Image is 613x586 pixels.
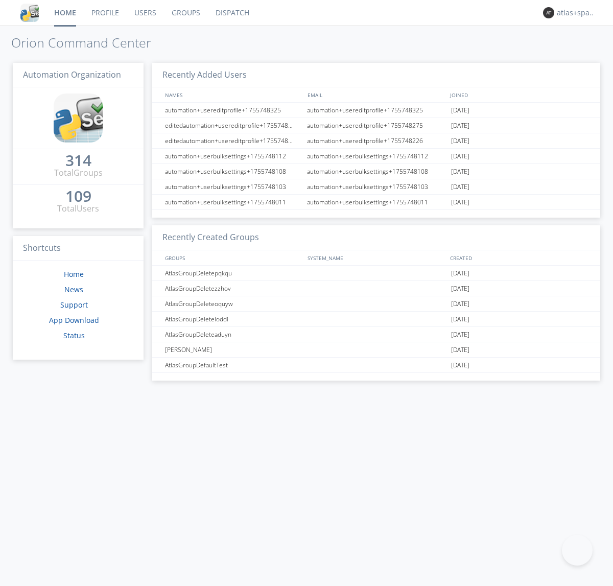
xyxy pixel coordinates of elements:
[162,149,304,163] div: automation+userbulksettings+1755748112
[451,118,469,133] span: [DATE]
[152,103,600,118] a: automation+usereditprofile+1755748325automation+usereditprofile+1755748325[DATE]
[451,179,469,195] span: [DATE]
[152,133,600,149] a: editedautomation+usereditprofile+1755748226automation+usereditprofile+1755748226[DATE]
[447,250,591,265] div: CREATED
[54,167,103,179] div: Total Groups
[54,93,103,143] img: cddb5a64eb264b2086981ab96f4c1ba7
[451,327,469,342] span: [DATE]
[305,87,447,102] div: EMAIL
[152,296,600,312] a: AtlasGroupDeleteoquyw[DATE]
[447,87,591,102] div: JOINED
[162,327,304,342] div: AtlasGroupDeleteaduyn
[64,269,84,279] a: Home
[152,225,600,250] h3: Recently Created Groups
[451,149,469,164] span: [DATE]
[162,312,304,326] div: AtlasGroupDeleteloddi
[304,118,449,133] div: automation+usereditprofile+1755748275
[162,342,304,357] div: [PERSON_NAME]
[562,535,593,566] iframe: Toggle Customer Support
[304,179,449,194] div: automation+userbulksettings+1755748103
[152,149,600,164] a: automation+userbulksettings+1755748112automation+userbulksettings+1755748112[DATE]
[152,281,600,296] a: AtlasGroupDeletezzhov[DATE]
[451,342,469,358] span: [DATE]
[162,164,304,179] div: automation+userbulksettings+1755748108
[451,195,469,210] span: [DATE]
[162,358,304,372] div: AtlasGroupDefaultTest
[162,179,304,194] div: automation+userbulksettings+1755748103
[543,7,554,18] img: 373638.png
[162,266,304,280] div: AtlasGroupDeletepqkqu
[162,87,302,102] div: NAMES
[20,4,39,22] img: cddb5a64eb264b2086981ab96f4c1ba7
[305,250,447,265] div: SYSTEM_NAME
[65,155,91,167] a: 314
[451,103,469,118] span: [DATE]
[304,195,449,209] div: automation+userbulksettings+1755748011
[152,164,600,179] a: automation+userbulksettings+1755748108automation+userbulksettings+1755748108[DATE]
[451,296,469,312] span: [DATE]
[57,203,99,215] div: Total Users
[557,8,595,18] div: atlas+spanish0001
[162,250,302,265] div: GROUPS
[451,281,469,296] span: [DATE]
[162,296,304,311] div: AtlasGroupDeleteoquyw
[65,191,91,203] a: 109
[451,312,469,327] span: [DATE]
[152,266,600,281] a: AtlasGroupDeletepqkqu[DATE]
[49,315,99,325] a: App Download
[152,312,600,327] a: AtlasGroupDeleteloddi[DATE]
[451,164,469,179] span: [DATE]
[451,133,469,149] span: [DATE]
[65,191,91,201] div: 109
[152,195,600,210] a: automation+userbulksettings+1755748011automation+userbulksettings+1755748011[DATE]
[152,63,600,88] h3: Recently Added Users
[13,236,144,261] h3: Shortcuts
[162,103,304,118] div: automation+usereditprofile+1755748325
[304,164,449,179] div: automation+userbulksettings+1755748108
[451,266,469,281] span: [DATE]
[451,358,469,373] span: [DATE]
[152,358,600,373] a: AtlasGroupDefaultTest[DATE]
[152,342,600,358] a: [PERSON_NAME][DATE]
[162,118,304,133] div: editedautomation+usereditprofile+1755748275
[304,133,449,148] div: automation+usereditprofile+1755748226
[304,149,449,163] div: automation+userbulksettings+1755748112
[63,331,85,340] a: Status
[162,195,304,209] div: automation+userbulksettings+1755748011
[152,118,600,133] a: editedautomation+usereditprofile+1755748275automation+usereditprofile+1755748275[DATE]
[23,69,121,80] span: Automation Organization
[64,285,83,294] a: News
[162,133,304,148] div: editedautomation+usereditprofile+1755748226
[304,103,449,118] div: automation+usereditprofile+1755748325
[65,155,91,166] div: 314
[152,327,600,342] a: AtlasGroupDeleteaduyn[DATE]
[60,300,88,310] a: Support
[152,179,600,195] a: automation+userbulksettings+1755748103automation+userbulksettings+1755748103[DATE]
[162,281,304,296] div: AtlasGroupDeletezzhov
